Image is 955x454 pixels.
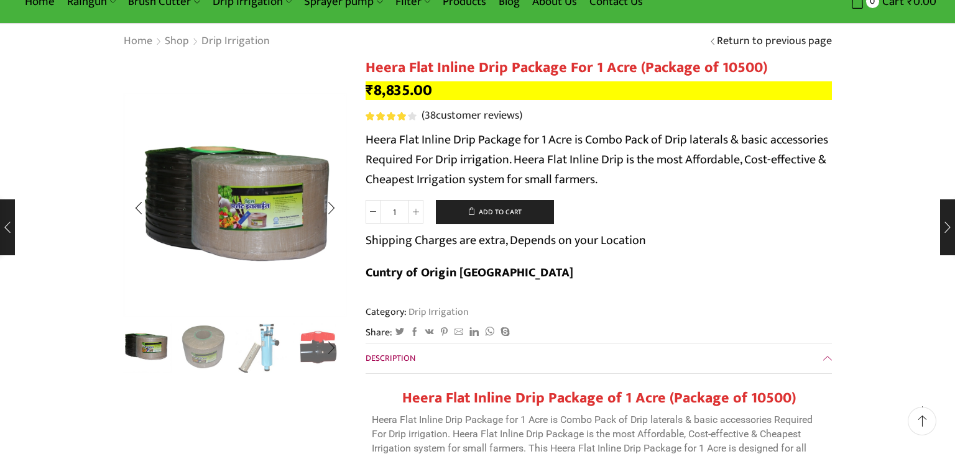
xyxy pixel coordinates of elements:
span: Description [366,351,415,365]
img: Heera-super-clean-filter [235,323,287,375]
li: 3 / 10 [235,323,287,373]
span: 38 [425,106,436,125]
li: 4 / 10 [293,323,344,373]
img: Flat Inline [120,321,172,373]
a: Drip Package Flat Inline2 [178,321,229,373]
div: Next slide [316,333,347,364]
nav: Breadcrumb [123,34,270,50]
div: Next slide [316,193,347,224]
strong: Heera Flat Inline Drip Package of 1 Acre (Package of 10500) [402,386,796,411]
a: Return to previous page [717,34,832,50]
p: Shipping Charges are extra, Depends on your Location [366,230,646,250]
span: 38 [366,112,418,120]
a: (38customer reviews) [422,108,522,124]
a: Home [123,34,153,50]
input: Product quantity [381,200,408,224]
p: Heera Flat Inline Drip Package for 1 Acre is Combo Pack of Drip laterals & basic accessories Requ... [366,130,832,189]
div: Rated 4.21 out of 5 [366,112,416,120]
bdi: 8,835.00 [366,78,432,103]
button: Add to cart [436,200,554,225]
b: Cuntry of Origin [GEOGRAPHIC_DATA] [366,262,573,283]
img: Flow Control Valve [293,323,344,375]
span: Rated out of 5 based on customer ratings [366,112,408,120]
span: Category: [366,305,469,319]
div: 1 / 10 [123,93,347,317]
a: Shop [164,34,190,50]
img: Flat Inline Drip Package [178,321,229,373]
li: 1 / 10 [120,323,172,373]
a: Drip Irrigation [407,304,469,320]
div: Previous slide [123,193,154,224]
li: 2 / 10 [178,323,229,373]
span: Share: [366,325,392,340]
a: ball-vavle [293,323,344,375]
span: ₹ [366,78,374,103]
a: Drip Irrigation [201,34,270,50]
h1: Heera Flat Inline Drip Package For 1 Acre (Package of 10500) [366,59,832,77]
a: Description [366,343,832,373]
